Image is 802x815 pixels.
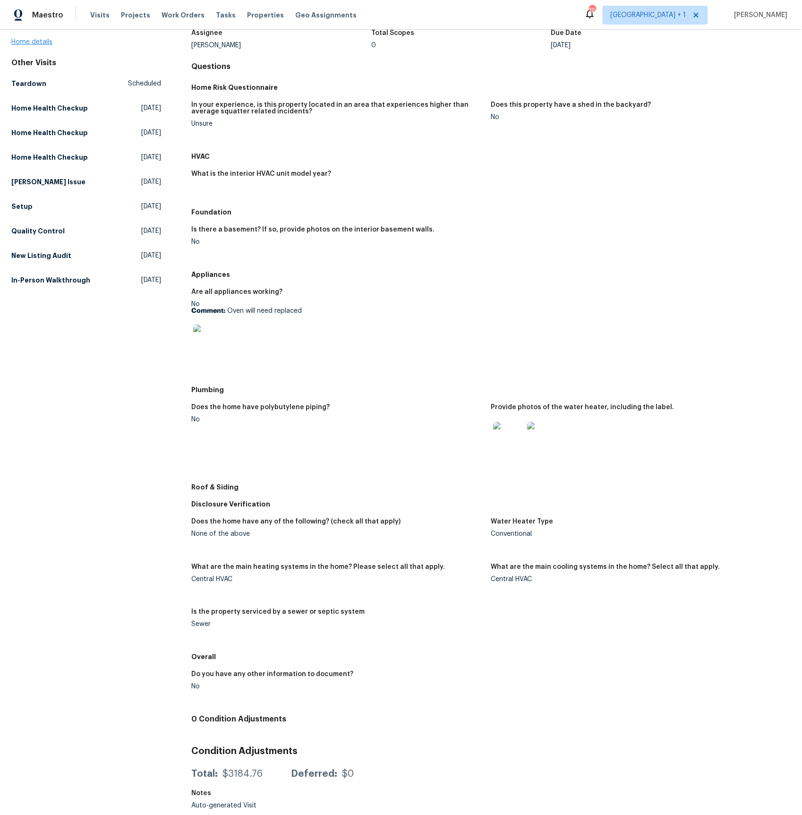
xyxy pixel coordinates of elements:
b: Comment: [191,308,225,314]
div: $3184.76 [222,770,263,779]
a: Home Health Checkup[DATE] [11,149,161,166]
h5: Is there a basement? If so, provide photos on the interior basement walls. [191,226,435,233]
div: No [191,684,483,690]
span: [DATE] [141,177,161,187]
span: Scheduled [128,79,161,88]
h5: HVAC [191,152,791,161]
div: Auto-generated Visit [191,803,371,809]
span: Work Orders [162,10,205,20]
h5: Does this property have a shed in the backyard? [491,102,651,108]
h4: 0 Condition Adjustments [191,715,791,724]
a: Home Health Checkup[DATE] [11,124,161,141]
span: Visits [90,10,110,20]
a: Quality Control[DATE] [11,223,161,240]
h5: Foundation [191,207,791,217]
div: [DATE] [551,42,731,49]
h5: Appliances [191,270,791,279]
h5: Notes [191,790,211,797]
div: No [191,239,483,245]
a: Setup[DATE] [11,198,161,215]
h5: Roof & Siding [191,482,791,492]
div: Deferred: [291,770,337,779]
span: [DATE] [141,275,161,285]
div: No [191,416,483,423]
span: [DATE] [141,202,161,211]
h5: Setup [11,202,33,211]
div: [PERSON_NAME] [191,42,371,49]
a: Home Health Checkup[DATE] [11,100,161,117]
div: No [491,114,783,120]
a: [PERSON_NAME] Issue[DATE] [11,173,161,190]
h3: Condition Adjustments [191,747,791,756]
span: [DATE] [141,153,161,162]
span: [DATE] [141,103,161,113]
h5: Overall [191,652,791,662]
h5: Total Scopes [371,30,415,36]
span: [DATE] [141,226,161,236]
div: Sewer [191,621,483,628]
div: No [191,301,483,360]
span: Geo Assignments [295,10,357,20]
a: New Listing Audit[DATE] [11,247,161,264]
div: Unsure [191,120,483,127]
div: $0 [342,770,354,779]
p: Oven will need replaced [191,308,483,314]
div: Total: [191,770,218,779]
h5: New Listing Audit [11,251,71,260]
h5: In your experience, is this property located in an area that experiences higher than average squa... [191,102,483,115]
div: Central HVAC [191,576,483,583]
span: Maestro [32,10,63,20]
a: TeardownScheduled [11,75,161,92]
span: Properties [247,10,284,20]
h5: What are the main cooling systems in the home? Select all that apply. [491,564,720,570]
div: Central HVAC [491,576,783,583]
div: 0 [371,42,551,49]
h5: [PERSON_NAME] Issue [11,177,85,187]
h5: Teardown [11,79,46,88]
div: 124 [589,6,596,15]
h5: Home Health Checkup [11,153,88,162]
a: Home details [11,39,52,45]
h5: In-Person Walkthrough [11,275,90,285]
h5: What are the main heating systems in the home? Please select all that apply. [191,564,445,570]
h5: Disclosure Verification [191,499,791,509]
h5: Quality Control [11,226,65,236]
h5: Assignee [191,30,222,36]
span: [DATE] [141,251,161,260]
h5: Does the home have any of the following? (check all that apply) [191,518,401,525]
h5: What is the interior HVAC unit model year? [191,171,331,177]
span: Projects [121,10,150,20]
span: [GEOGRAPHIC_DATA] + 1 [611,10,686,20]
h5: Does the home have polybutylene piping? [191,404,330,411]
h5: Provide photos of the water heater, including the label. [491,404,674,411]
h4: Questions [191,62,791,71]
a: In-Person Walkthrough[DATE] [11,272,161,289]
h5: Home Risk Questionnaire [191,83,791,92]
span: Tasks [216,12,236,18]
div: Other Visits [11,58,161,68]
h5: Plumbing [191,385,791,395]
h5: Home Health Checkup [11,128,88,137]
h5: Is the property serviced by a sewer or septic system [191,609,365,616]
h5: Water Heater Type [491,518,554,525]
h5: Home Health Checkup [11,103,88,113]
h5: Do you have any other information to document? [191,671,353,678]
h5: Are all appliances working? [191,289,282,295]
span: [DATE] [141,128,161,137]
div: Conventional [491,531,783,537]
div: None of the above [191,531,483,537]
h5: Due Date [551,30,581,36]
span: [PERSON_NAME] [731,10,788,20]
